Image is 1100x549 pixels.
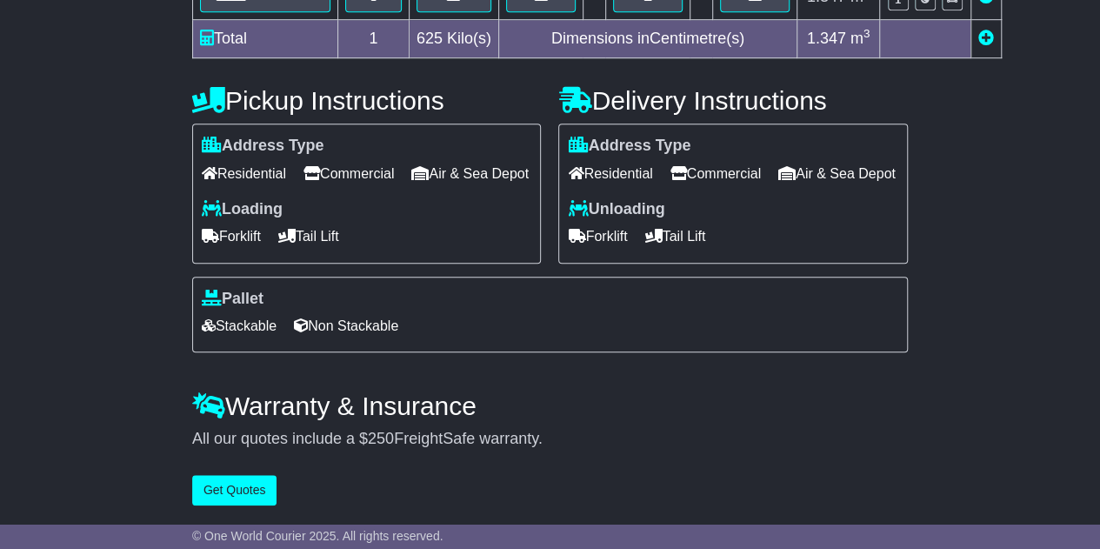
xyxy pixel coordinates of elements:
[192,392,908,420] h4: Warranty & Insurance
[863,27,870,40] sup: 3
[202,160,286,187] span: Residential
[202,290,263,309] label: Pallet
[411,160,529,187] span: Air & Sea Depot
[202,200,283,219] label: Loading
[558,86,908,115] h4: Delivery Instructions
[278,223,339,250] span: Tail Lift
[670,160,761,187] span: Commercial
[568,200,664,219] label: Unloading
[294,312,398,339] span: Non Stackable
[498,20,797,58] td: Dimensions in Centimetre(s)
[303,160,394,187] span: Commercial
[644,223,705,250] span: Tail Lift
[978,30,994,47] a: Add new item
[807,30,846,47] span: 1.347
[202,223,261,250] span: Forklift
[192,475,277,505] button: Get Quotes
[568,160,652,187] span: Residential
[192,86,542,115] h4: Pickup Instructions
[409,20,498,58] td: Kilo(s)
[192,430,908,449] div: All our quotes include a $ FreightSafe warranty.
[337,20,409,58] td: 1
[568,137,690,156] label: Address Type
[568,223,627,250] span: Forklift
[202,312,277,339] span: Stackable
[192,20,337,58] td: Total
[368,430,394,447] span: 250
[778,160,896,187] span: Air & Sea Depot
[202,137,324,156] label: Address Type
[417,30,443,47] span: 625
[850,30,870,47] span: m
[192,529,443,543] span: © One World Courier 2025. All rights reserved.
